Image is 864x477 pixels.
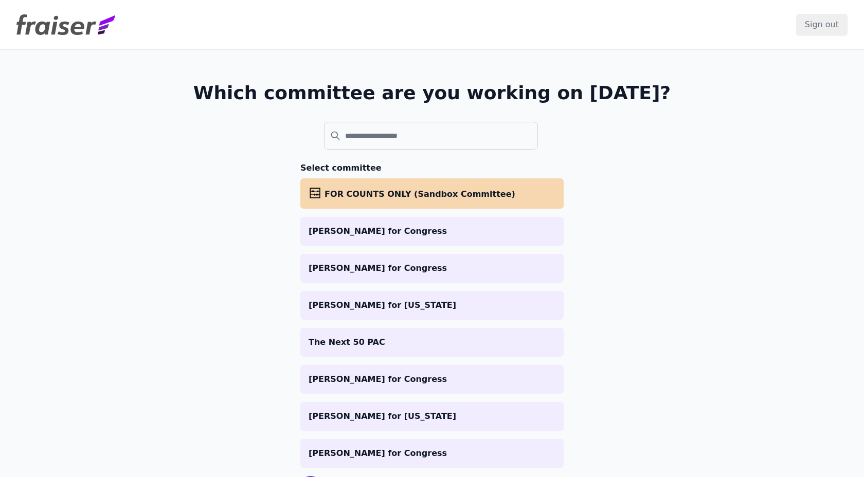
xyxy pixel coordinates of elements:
[309,373,555,386] p: [PERSON_NAME] for Congress
[16,14,115,35] img: Fraiser Logo
[300,328,564,357] a: The Next 50 PAC
[193,83,671,103] h1: Which committee are you working on [DATE]?
[309,336,555,348] p: The Next 50 PAC
[300,162,564,174] h3: Select committee
[300,402,564,431] a: [PERSON_NAME] for [US_STATE]
[300,439,564,468] a: [PERSON_NAME] for Congress
[309,299,555,311] p: [PERSON_NAME] for [US_STATE]
[300,291,564,320] a: [PERSON_NAME] for [US_STATE]
[309,262,555,274] p: [PERSON_NAME] for Congress
[300,254,564,283] a: [PERSON_NAME] for Congress
[796,14,848,35] input: Sign out
[309,410,555,423] p: [PERSON_NAME] for [US_STATE]
[300,217,564,246] a: [PERSON_NAME] for Congress
[300,178,564,209] a: FOR COUNTS ONLY (Sandbox Committee)
[309,225,555,237] p: [PERSON_NAME] for Congress
[325,189,515,199] span: FOR COUNTS ONLY (Sandbox Committee)
[309,447,555,460] p: [PERSON_NAME] for Congress
[300,365,564,394] a: [PERSON_NAME] for Congress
